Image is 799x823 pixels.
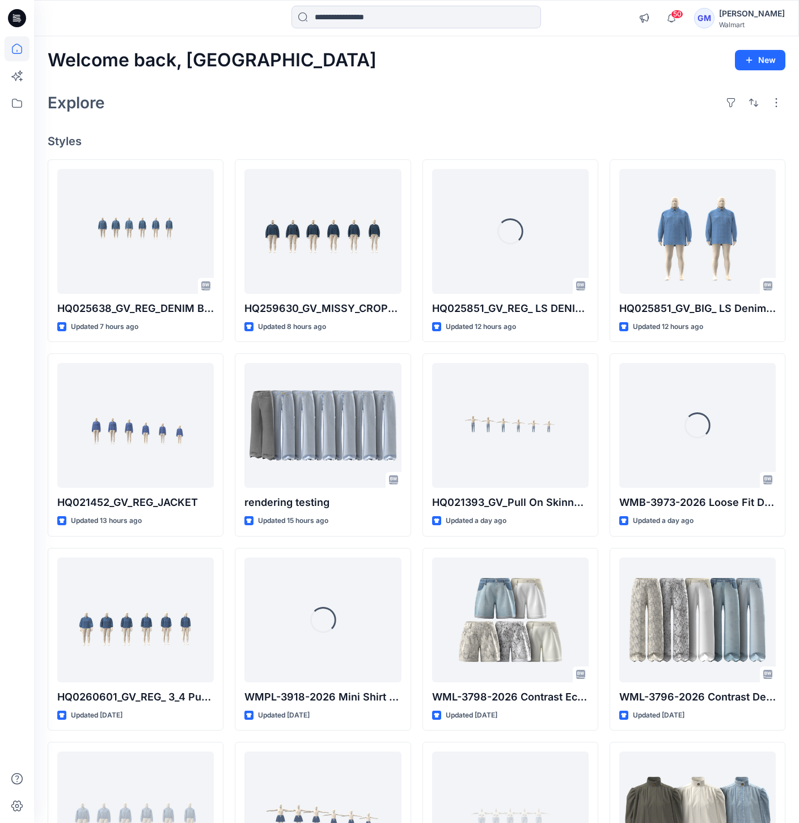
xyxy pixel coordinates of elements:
p: WMB-3973-2026 Loose Fit Denim-Test [619,495,776,510]
p: WML-3798-2026 Contrast Ecru Shorts [432,689,589,705]
p: rendering testing [244,495,401,510]
h4: Styles [48,134,785,148]
h2: Explore [48,94,105,112]
p: Updated 8 hours ago [258,321,326,333]
p: HQ021452_GV_REG_JACKET [57,495,214,510]
p: Updated [DATE] [71,710,122,721]
p: Updated [DATE] [633,710,684,721]
a: HQ025638_GV_REG_DENIM BUTTON UP SHIRT [57,169,214,294]
p: WMPL-3918-2026 Mini Shirt Dress [244,689,401,705]
p: HQ025638_GV_REG_DENIM BUTTON UP SHIRT [57,301,214,316]
a: HQ025851_GV_BIG_ LS Denim Shirt [619,169,776,294]
p: HQ025851_GV_BIG_ LS Denim Shirt [619,301,776,316]
a: rendering testing [244,363,401,488]
span: 50 [671,10,683,19]
p: Updated 7 hours ago [71,321,138,333]
a: HQ0260601_GV_REG_ 3_4 Puff Sleeve Shirt [57,558,214,682]
p: WML-3796-2026 Contrast Denim Pant [619,689,776,705]
p: Updated 15 hours ago [258,515,328,527]
p: Updated 12 hours ago [446,321,516,333]
p: Updated [DATE] [258,710,310,721]
a: WML-3798-2026 Contrast Ecru Shorts [432,558,589,682]
p: Updated 13 hours ago [71,515,142,527]
p: Updated a day ago [633,515,694,527]
h2: Welcome back, [GEOGRAPHIC_DATA] [48,50,377,71]
p: Updated a day ago [446,515,506,527]
a: HQ259630_GV_MISSY_CROPPED BUTTON DOWN [244,169,401,294]
a: HQ021393_GV_Pull On Skinny Jegging [432,363,589,488]
button: New [735,50,785,70]
p: Updated [DATE] [446,710,497,721]
div: Walmart [719,20,785,29]
div: GM [694,8,715,28]
p: HQ025851_GV_REG_ LS DENIM SHIRT [432,301,589,316]
p: HQ259630_GV_MISSY_CROPPED BUTTON DOWN [244,301,401,316]
a: HQ021452_GV_REG_JACKET [57,363,214,488]
a: WML-3796-2026 Contrast Denim Pant [619,558,776,682]
div: [PERSON_NAME] [719,7,785,20]
p: HQ021393_GV_Pull On Skinny Jegging [432,495,589,510]
p: HQ0260601_GV_REG_ 3_4 Puff Sleeve Shirt [57,689,214,705]
p: Updated 12 hours ago [633,321,703,333]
